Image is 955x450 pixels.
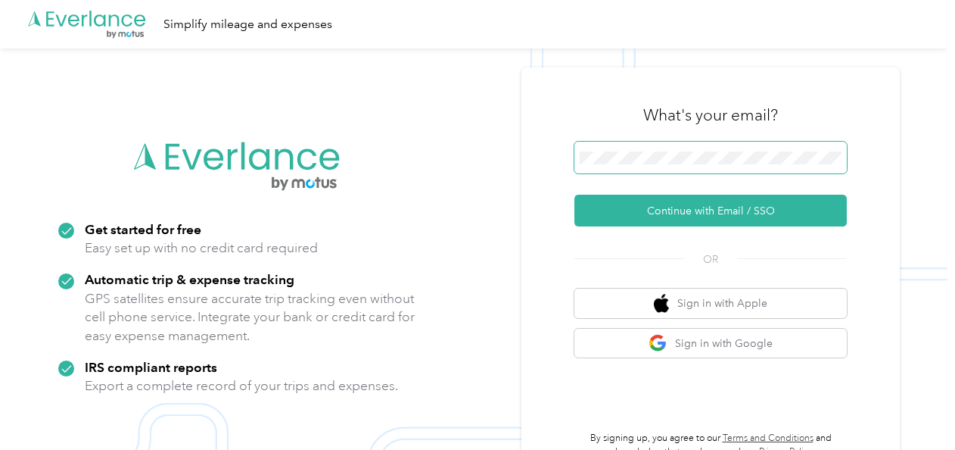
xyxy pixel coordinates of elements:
[85,359,217,375] strong: IRS compliant reports
[163,15,332,34] div: Simplify mileage and expenses
[85,239,318,258] p: Easy set up with no credit card required
[684,252,737,267] span: OR
[574,289,847,318] button: apple logoSign in with Apple
[723,433,813,444] a: Terms and Conditions
[85,377,398,395] p: Export a complete record of your trips and expenses.
[85,221,201,237] strong: Get started for free
[574,195,847,227] button: Continue with Email / SSO
[643,105,778,126] h3: What's your email?
[654,294,669,313] img: apple logo
[85,271,294,287] strong: Automatic trip & expense tracking
[85,289,415,345] p: GPS satellites ensure accurate trip tracking even without cell phone service. Integrate your bank...
[649,334,667,353] img: google logo
[574,329,847,358] button: google logoSign in with Google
